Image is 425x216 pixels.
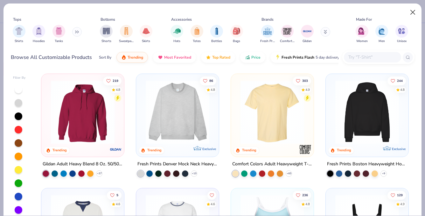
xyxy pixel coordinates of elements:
span: Shorts [101,39,111,44]
span: Men [379,39,385,44]
div: filter for Comfort Colors [280,25,295,44]
span: Price [251,55,261,60]
button: Like [387,76,406,85]
div: filter for Shorts [100,25,113,44]
div: Browse All Customizable Products [11,54,92,61]
button: Like [293,76,311,85]
div: 4.9 [400,202,405,206]
div: filter for Skirts [140,25,152,44]
button: Trending [116,52,148,63]
img: 01756b78-01f6-4cc6-8d8a-3c30c1a0c8ac [48,80,118,144]
button: filter button [260,25,275,44]
button: Top Rated [201,52,235,63]
span: 5 day delivery [316,54,339,61]
span: + 10 [192,172,197,176]
span: 236 [302,193,308,197]
span: Bags [233,39,240,44]
span: 219 [113,79,119,82]
span: Gildan [303,39,312,44]
span: Exclusive [392,147,405,151]
button: filter button [119,25,134,44]
img: Comfort Colors logo [299,143,312,156]
span: Most Favorited [164,55,191,60]
div: Brands [261,17,274,22]
div: Fresh Prints Denver Mock Neck Heavyweight Sweatshirt [137,160,218,168]
img: Gildan logo [109,143,122,156]
img: Hats Image [173,27,181,35]
img: Totes Image [193,27,200,35]
span: Totes [193,39,201,44]
div: Comfort Colors Adult Heavyweight T-Shirt [232,160,312,168]
span: 244 [397,79,403,82]
div: 4.8 [305,202,310,206]
img: Women Image [358,27,366,35]
img: Tanks Image [55,27,62,35]
img: Fresh Prints Image [263,26,272,36]
div: Filter By [13,76,26,80]
div: 4.9 [305,87,310,92]
img: f5d85501-0dbb-4ee4-b115-c08fa3845d83 [143,80,212,144]
div: filter for Unisex [395,25,408,44]
button: Like [207,191,216,199]
div: filter for Tanks [52,25,65,44]
div: filter for Men [375,25,388,44]
button: filter button [100,25,113,44]
div: filter for Gildan [301,25,314,44]
img: Hoodies Image [35,27,42,35]
input: Try "T-Shirt" [348,54,397,61]
div: filter for Bottles [210,25,223,44]
span: 129 [397,193,403,197]
span: + 60 [286,172,291,176]
button: Close [407,6,419,18]
img: Unisex Image [398,27,405,35]
span: Hats [173,39,180,44]
span: Skirts [142,39,150,44]
button: Fresh Prints Flash5 day delivery [270,52,344,63]
img: Sweatpants Image [123,27,130,35]
img: 029b8af0-80e6-406f-9fdc-fdf898547912 [237,80,307,144]
img: Shorts Image [103,27,110,35]
button: filter button [32,25,45,44]
span: Exclusive [202,147,216,151]
button: Price [240,52,265,63]
span: Trending [128,55,143,60]
button: filter button [230,25,243,44]
span: Hoodies [33,39,45,44]
img: a90f7c54-8796-4cb2-9d6e-4e9644cfe0fe [212,80,282,144]
img: trending.gif [121,55,126,60]
div: 4.6 [116,202,121,206]
div: filter for Hoodies [32,25,45,44]
img: flash.gif [275,55,280,60]
img: Men Image [378,27,385,35]
span: Unisex [397,39,407,44]
img: Comfort Colors Image [282,26,292,36]
div: filter for Bags [230,25,243,44]
img: Bottles Image [213,27,220,35]
div: filter for Hats [171,25,183,44]
div: Tops [13,17,21,22]
button: filter button [13,25,25,44]
div: filter for Sweatpants [119,25,134,44]
button: Like [200,76,216,85]
div: 4.8 [400,87,405,92]
span: Bottles [211,39,222,44]
button: filter button [52,25,65,44]
span: Comfort Colors [280,39,295,44]
span: 86 [209,79,213,82]
span: Top Rated [212,55,230,60]
img: 91acfc32-fd48-4d6b-bdad-a4c1a30ac3fc [332,80,402,144]
div: 4.8 [211,87,215,92]
span: Sweatpants [119,39,134,44]
div: filter for Women [356,25,368,44]
span: Tanks [55,39,63,44]
button: filter button [356,25,368,44]
button: Like [387,191,406,199]
span: Fresh Prints [260,39,275,44]
div: 4.6 [211,202,215,206]
img: Bags Image [233,27,240,35]
div: 4.8 [116,87,121,92]
span: 5 [117,193,119,197]
button: filter button [395,25,408,44]
button: filter button [375,25,388,44]
button: filter button [210,25,223,44]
